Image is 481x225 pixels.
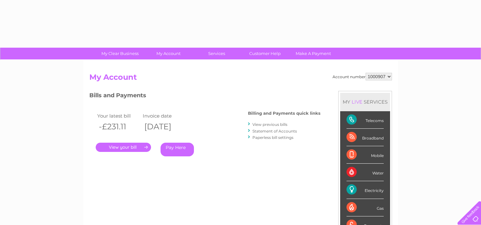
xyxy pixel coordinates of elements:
[142,48,195,59] a: My Account
[287,48,340,59] a: Make A Payment
[347,129,384,146] div: Broadband
[333,73,392,80] div: Account number
[252,135,293,140] a: Paperless bill settings
[96,143,151,152] a: .
[141,112,187,120] td: Invoice date
[347,199,384,216] div: Gas
[252,122,287,127] a: View previous bills
[96,120,141,133] th: -£231.11
[347,181,384,199] div: Electricity
[89,73,392,85] h2: My Account
[161,143,194,156] a: Pay Here
[347,164,384,181] div: Water
[239,48,291,59] a: Customer Help
[190,48,243,59] a: Services
[248,111,320,116] h4: Billing and Payments quick links
[94,48,146,59] a: My Clear Business
[347,146,384,164] div: Mobile
[340,93,390,111] div: MY SERVICES
[350,99,364,105] div: LIVE
[347,111,384,129] div: Telecoms
[89,91,320,102] h3: Bills and Payments
[252,129,297,133] a: Statement of Accounts
[141,120,187,133] th: [DATE]
[96,112,141,120] td: Your latest bill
